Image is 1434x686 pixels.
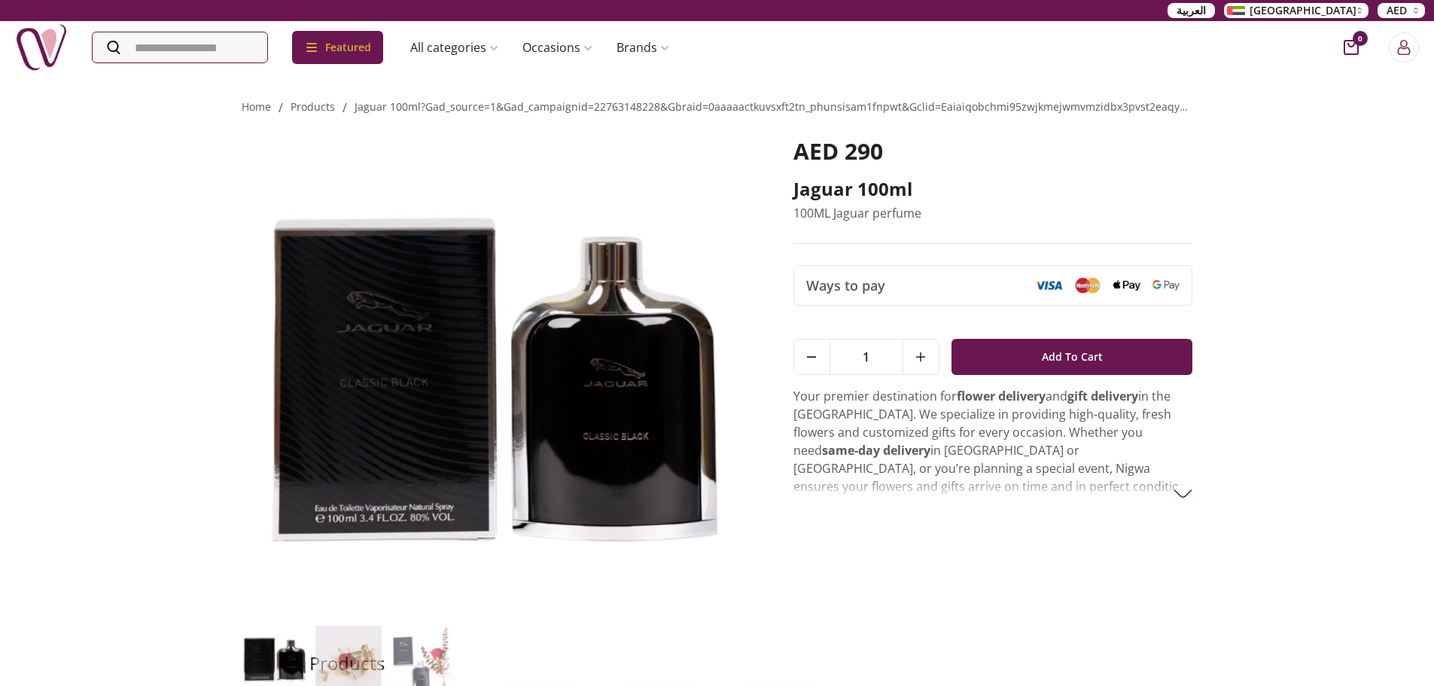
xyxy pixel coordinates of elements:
[1344,40,1359,55] button: cart-button
[793,387,1193,586] p: Your premier destination for and in the [GEOGRAPHIC_DATA]. We specialize in providing high-qualit...
[1389,32,1419,63] button: Login
[242,138,751,617] img: Jaguar 100ml
[1387,3,1407,18] span: AED
[355,99,1269,114] a: jaguar 100ml?gad_source=1&gad_campaignid=22763148228&gbraid=0aaaaactkuvsxft2tn_phunsisam1fnpwt&gc...
[1174,484,1192,503] img: arrow
[291,99,335,114] a: products
[1067,388,1138,404] strong: gift delivery
[1250,3,1356,18] span: [GEOGRAPHIC_DATA]
[1177,3,1206,18] span: العربية
[1113,280,1140,291] img: Apple Pay
[1152,280,1180,291] img: Google Pay
[822,442,930,459] strong: same-day delivery
[15,21,68,74] img: Nigwa-uae-gifts
[510,32,604,63] a: Occasions
[1224,3,1369,18] button: [GEOGRAPHIC_DATA]
[793,136,883,166] span: AED 290
[292,31,383,64] div: Featured
[93,32,267,63] input: Search
[398,32,510,63] a: All categories
[1353,31,1368,46] span: 0
[1042,343,1103,370] span: Add To Cart
[343,99,347,117] li: /
[793,204,1193,222] p: 100ML Jaguar perfume
[830,340,903,374] span: 1
[806,275,885,296] span: Ways to pay
[1378,3,1425,18] button: AED
[242,99,271,114] a: Home
[957,388,1046,404] strong: flower delivery
[951,339,1193,375] button: Add To Cart
[1035,280,1062,291] img: Visa
[1074,277,1101,293] img: Mastercard
[279,99,283,117] li: /
[793,177,1193,201] h2: Jaguar 100ml
[604,32,681,63] a: Brands
[1227,6,1245,15] img: Arabic_dztd3n.png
